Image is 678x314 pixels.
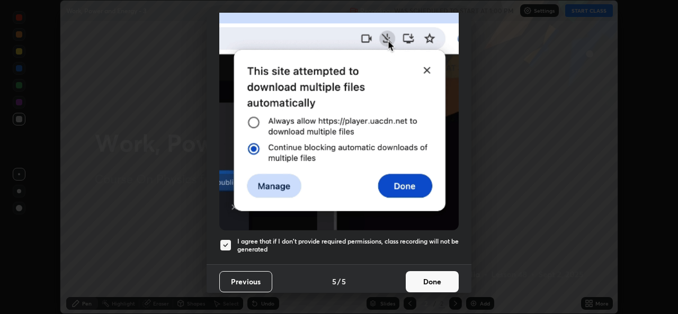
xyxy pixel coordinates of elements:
[219,271,272,292] button: Previous
[237,237,459,254] h5: I agree that if I don't provide required permissions, class recording will not be generated
[406,271,459,292] button: Done
[337,276,341,287] h4: /
[332,276,336,287] h4: 5
[342,276,346,287] h4: 5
